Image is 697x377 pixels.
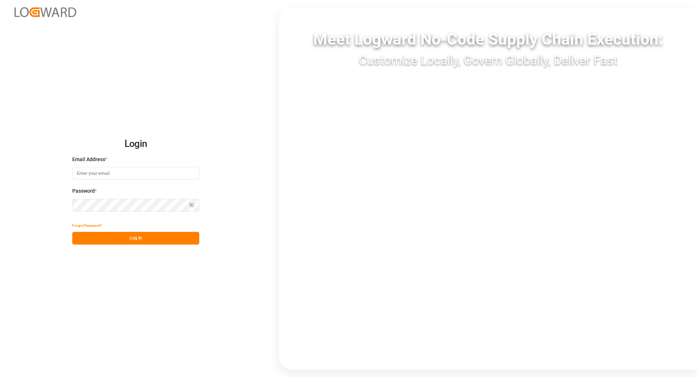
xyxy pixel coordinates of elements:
[15,7,76,17] img: Logward_new_orange.png
[279,51,697,70] div: Customize Locally, Govern Globally, Deliver Fast
[72,219,102,232] button: Forgot Password?
[279,27,697,51] div: Meet Logward No-Code Supply Chain Execution:
[72,132,199,156] h2: Login
[72,187,95,195] span: Password
[72,232,199,245] button: Log In
[72,167,199,180] input: Enter your email
[72,156,105,163] span: Email Address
